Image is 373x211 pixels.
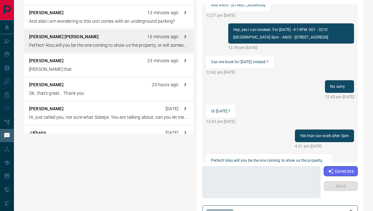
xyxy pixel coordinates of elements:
p: [PERSON_NAME] [PERSON_NAME] [29,33,99,40]
p: No sorry [330,83,349,90]
p: Yes that can work after 5pm [300,132,349,140]
p: Can we book for [DATE] instead ? [211,58,269,66]
p: And also I am wondering is this unit comes with an underground parking? [29,18,188,25]
p: 12:43 pm [DATE] [206,119,235,124]
p: [PERSON_NAME] [29,105,64,112]
button: Generate [324,166,358,176]
p: J Khaira [29,130,46,136]
p: 23 minutes ago [147,57,178,64]
p: [PERSON_NAME] that [29,66,188,73]
p: 12:39 pm [DATE] [228,45,354,51]
p: 15 minutes ago [147,33,178,40]
p: And A605 - [STREET_ADDRESS] [211,1,265,9]
p: [DATE] [166,130,178,136]
p: [PERSON_NAME] [29,81,64,88]
p: Hey, yes i can booked. For [DATE] - 4:15PM -301 - 3210 [GEOGRAPHIC_DATA] 5pm - A605 - [STREET_ADD... [233,26,349,41]
p: 12:27 pm [DATE] [206,13,270,18]
p: Perfect! Also,will you be the one coming to show us the property, or will someone else be showing... [211,157,327,172]
p: 4:21 pm [DATE] [295,143,354,149]
p: 13 minutes ago [147,9,178,16]
p: OK, that's great… Thank you [29,90,188,97]
p: [DATE] [166,105,178,112]
p: 12:42 pm [DATE] [206,69,274,75]
p: 12:43 pm [DATE] [325,94,354,100]
p: Hi, just called you, not sure what Sobeys. You are talking about, can you let me more in terms of... [29,114,188,121]
p: Perfect! Also,will you be the one coming to show us the property, or will someone else be showing... [29,42,188,49]
p: 20 hours ago [152,81,178,88]
p: [PERSON_NAME] [29,9,64,16]
p: [PERSON_NAME] [29,57,64,64]
p: Or [DATE] ? [211,107,230,115]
